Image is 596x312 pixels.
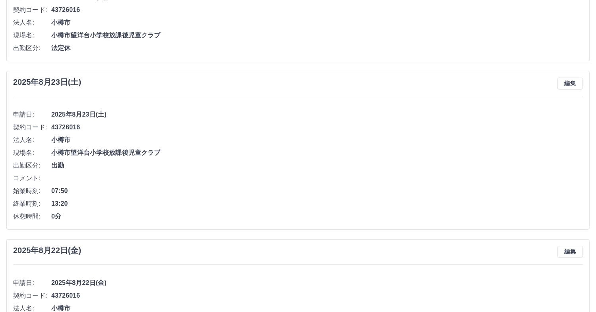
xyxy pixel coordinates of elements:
[13,161,51,170] span: 出勤区分:
[13,174,51,183] span: コメント:
[13,278,51,288] span: 申請日:
[51,43,583,53] span: 法定休
[13,212,51,221] span: 休憩時間:
[51,291,583,300] span: 43726016
[51,212,583,221] span: 0分
[13,291,51,300] span: 契約コード:
[51,148,583,158] span: 小樽市望洋台小学校放課後児童クラブ
[13,135,51,145] span: 法人名:
[13,246,81,255] h3: 2025年8月22日(金)
[13,199,51,209] span: 終業時刻:
[13,148,51,158] span: 現場名:
[13,123,51,132] span: 契約コード:
[13,31,51,40] span: 現場名:
[51,5,583,15] span: 43726016
[51,18,583,27] span: 小樽市
[51,186,583,196] span: 07:50
[51,110,583,119] span: 2025年8月23日(土)
[13,18,51,27] span: 法人名:
[557,78,583,90] button: 編集
[557,246,583,258] button: 編集
[51,199,583,209] span: 13:20
[51,278,583,288] span: 2025年8月22日(金)
[13,78,81,87] h3: 2025年8月23日(土)
[51,123,583,132] span: 43726016
[51,135,583,145] span: 小樽市
[13,110,51,119] span: 申請日:
[51,161,583,170] span: 出勤
[13,186,51,196] span: 始業時刻:
[51,31,583,40] span: 小樽市望洋台小学校放課後児童クラブ
[13,43,51,53] span: 出勤区分:
[13,5,51,15] span: 契約コード:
